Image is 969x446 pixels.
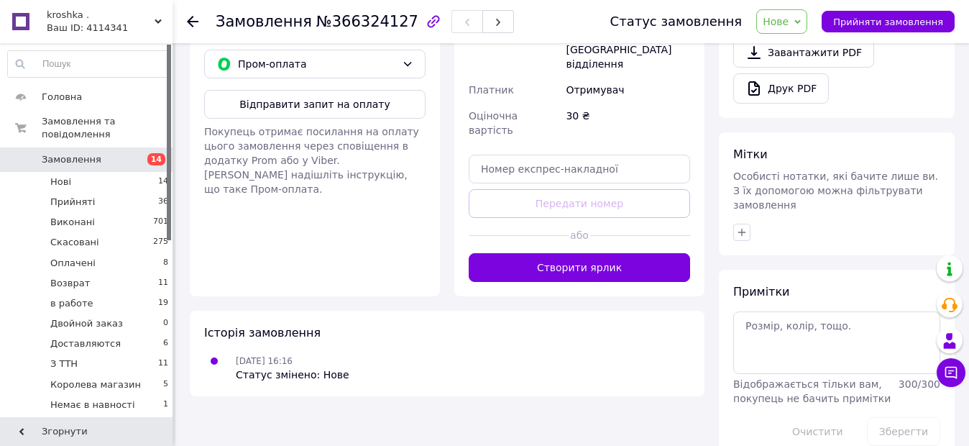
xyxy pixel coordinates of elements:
input: Номер експрес-накладної [469,155,690,183]
span: Відображається тільки вам, покупець не бачить примітки [733,378,891,404]
span: Нове [763,16,789,27]
span: №366324127 [316,13,418,30]
div: Повернутися назад [187,14,198,29]
span: Немає в навності [50,399,135,411]
span: Нові [50,176,71,188]
span: Головна [42,91,82,104]
span: Замовлення та повідомлення [42,115,173,141]
button: Чат з покупцем [937,358,965,387]
span: Доставляются [50,337,121,350]
span: 11 [158,277,168,290]
span: Двойной заказ [50,317,123,330]
span: Покупець отримає посилання на оплату цього замовлення через сповіщення в додатку Prom або у Viber... [204,126,419,195]
span: З ТТН [50,358,78,370]
span: [DATE] 16:16 [236,356,293,366]
div: 30 ₴ [563,103,693,143]
span: Мітки [733,147,768,161]
span: 11 [158,358,168,370]
button: Прийняти замовлення [822,11,955,32]
span: 36 [158,196,168,209]
span: 0 [163,317,168,330]
span: 701 [153,216,168,229]
span: 300 / 300 [899,378,940,390]
span: Скасовані [50,236,99,249]
span: Історія замовлення [204,326,321,340]
span: 6 [163,337,168,350]
a: Друк PDF [733,73,829,104]
input: Пошук [8,51,169,77]
span: Оціночна вартість [469,110,518,136]
div: Статус змінено: Нове [236,368,349,382]
span: 14 [147,153,165,165]
span: 1 [163,399,168,411]
span: Виконані [50,216,95,229]
button: Створити ярлик [469,253,690,282]
div: Статус замовлення [610,14,743,29]
div: Ваш ID: 4114341 [47,22,173,35]
button: Відправити запит на оплату [204,90,426,119]
a: Завантажити PDF [733,37,874,68]
div: Отримувач [563,77,693,103]
span: Особисті нотатки, які бачите лише ви. З їх допомогою можна фільтрувати замовлення [733,170,938,211]
span: Прийняти замовлення [833,17,943,27]
span: Пром-оплата [238,56,396,72]
span: 19 [158,297,168,310]
span: Оплачені [50,257,96,270]
span: 5 [163,378,168,391]
span: 275 [153,236,168,249]
span: Возврат [50,277,90,290]
span: або [569,228,591,242]
span: kroshka . [47,9,155,22]
span: Примітки [733,285,789,299]
span: 14 [158,176,168,188]
span: Прийняті [50,196,95,209]
span: Королева магазин [50,378,141,391]
div: с. Підріжжя, 45054, [GEOGRAPHIC_DATA] відділення [563,22,693,77]
span: Замовлення [216,13,312,30]
span: Платник [469,84,514,96]
span: в работе [50,297,93,310]
span: Замовлення [42,153,101,166]
span: 8 [163,257,168,270]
